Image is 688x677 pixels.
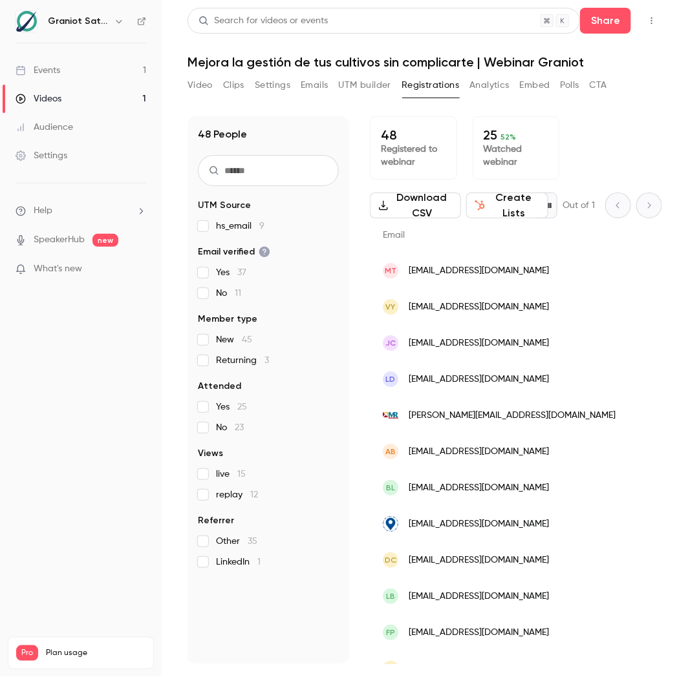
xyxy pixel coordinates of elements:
span: Other [216,535,257,548]
span: Member type [198,313,257,326]
p: 48 [381,127,446,143]
span: JM [385,663,396,674]
span: Email verified [198,245,270,258]
span: [EMAIL_ADDRESS][DOMAIN_NAME] [409,373,549,386]
span: hs_email [216,220,264,233]
span: 23 [235,423,244,432]
span: Returning [216,354,269,367]
img: Graniot Satellite Technologies SL [16,11,37,32]
h6: Graniot Satellite Technologies SL [48,15,109,28]
span: DC [385,554,396,566]
button: Download CSV [370,193,461,218]
span: No [216,421,244,434]
span: jc [385,337,396,349]
span: Attended [198,380,241,393]
span: 25 [237,402,247,411]
li: help-dropdown-opener [16,204,146,218]
button: CTA [590,75,607,96]
p: 25 [484,127,549,143]
span: [PERSON_NAME][EMAIL_ADDRESS][DOMAIN_NAME] [409,662,616,676]
button: Analytics [469,75,510,96]
span: 1 [257,557,261,567]
span: [EMAIL_ADDRESS][DOMAIN_NAME] [409,517,549,531]
button: Share [580,8,631,34]
span: New [216,333,252,346]
button: Settings [255,75,290,96]
span: [EMAIL_ADDRESS][DOMAIN_NAME] [409,264,549,278]
button: Registrations [402,75,459,96]
a: SpeakerHub [34,233,85,247]
span: 3 [264,356,269,365]
span: No [216,287,241,300]
span: UTM Source [198,199,251,212]
span: Yes [216,401,247,413]
p: Registered to webinar [381,143,446,169]
h1: Mejora la gestión de tus cultivos sin complicarte | Webinar Graniot [188,54,662,70]
span: Plan usage [46,648,145,658]
div: Videos [16,92,61,105]
span: MT [385,265,396,276]
p: Out of 1 [563,199,595,212]
span: [EMAIL_ADDRESS][DOMAIN_NAME] [409,481,549,495]
span: Pro [16,645,38,661]
span: VY [386,301,396,313]
iframe: Noticeable Trigger [131,264,146,275]
span: Email [383,231,405,240]
span: Referrer [198,514,234,527]
span: AB [385,446,396,457]
span: What's new [34,262,82,276]
button: Emails [301,75,328,96]
span: [EMAIL_ADDRESS][DOMAIN_NAME] [409,590,549,603]
span: [EMAIL_ADDRESS][DOMAIN_NAME] [409,337,549,350]
button: Clips [223,75,244,96]
div: Search for videos or events [199,14,328,28]
div: Events [16,64,60,77]
span: 12 [250,490,258,499]
img: graniot.com [383,516,398,532]
span: [EMAIL_ADDRESS][DOMAIN_NAME] [409,626,549,640]
span: 45 [242,335,252,344]
span: 9 [259,222,264,231]
span: [EMAIL_ADDRESS][DOMAIN_NAME] [409,445,549,459]
span: 11 [235,289,241,298]
img: mromeroconsultores.es [383,408,398,423]
button: Polls [561,75,579,96]
section: facet-groups [198,199,339,568]
span: LinkedIn [216,556,261,568]
button: Embed [520,75,550,96]
span: 35 [248,537,257,546]
span: Yes [216,266,246,279]
span: replay [216,488,258,501]
span: FP [386,627,395,638]
button: Create Lists [466,193,548,218]
span: lB [386,590,395,602]
span: 37 [237,268,246,277]
span: [EMAIL_ADDRESS][DOMAIN_NAME] [409,300,549,314]
span: [PERSON_NAME][EMAIL_ADDRESS][DOMAIN_NAME] [409,409,616,422]
span: 52 % [501,132,517,141]
button: Video [188,75,213,96]
h1: 48 People [198,127,247,142]
span: [EMAIL_ADDRESS][DOMAIN_NAME] [409,554,549,567]
p: Watched webinar [484,143,549,169]
span: LD [386,373,396,385]
span: new [92,234,118,247]
div: Settings [16,149,67,162]
div: Audience [16,121,73,134]
button: UTM builder [339,75,391,96]
span: bl [386,482,395,494]
span: Help [34,204,52,218]
span: 15 [237,470,246,479]
span: Views [198,447,223,460]
button: Top Bar Actions [641,10,662,31]
span: live [216,468,246,481]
